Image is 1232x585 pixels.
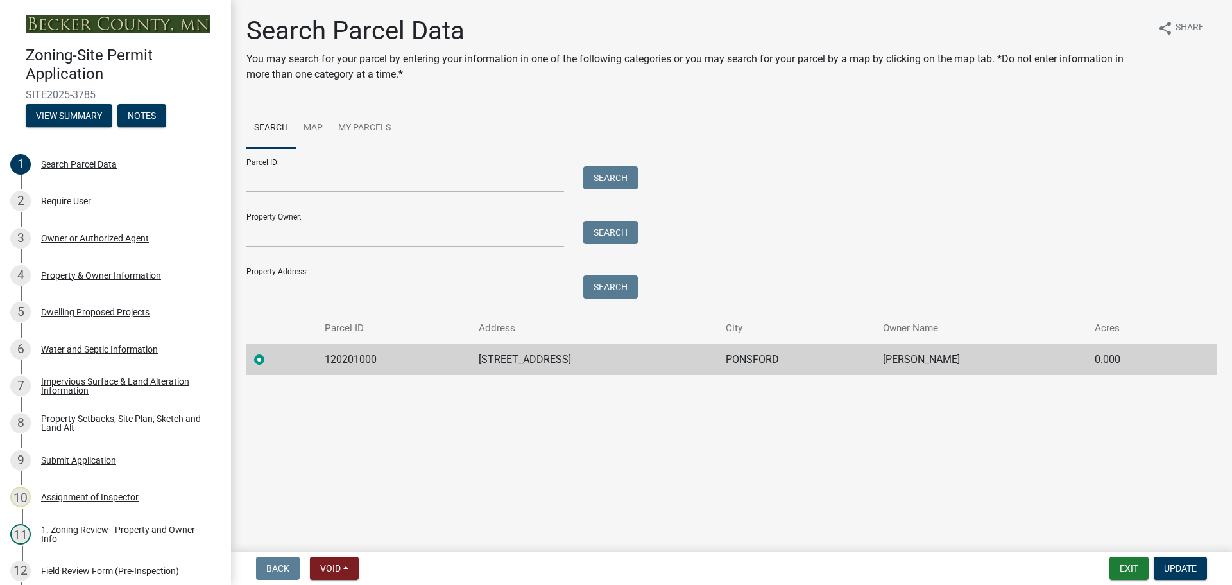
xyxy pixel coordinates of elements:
[330,108,398,149] a: My Parcels
[41,493,139,502] div: Assignment of Inspector
[320,563,341,573] span: Void
[41,377,210,395] div: Impervious Surface & Land Alteration Information
[10,302,31,322] div: 5
[26,46,221,83] h4: Zoning-Site Permit Application
[246,51,1147,82] p: You may search for your parcel by entering your information in one of the following categories or...
[26,89,205,101] span: SITE2025-3785
[583,221,638,244] button: Search
[41,160,117,169] div: Search Parcel Data
[718,344,875,375] td: PONSFORD
[310,557,359,580] button: Void
[41,414,210,432] div: Property Setbacks, Site Plan, Sketch and Land Alt
[471,344,718,375] td: [STREET_ADDRESS]
[26,15,210,33] img: Becker County, Minnesota
[1147,15,1214,40] button: shareShare
[256,557,300,580] button: Back
[41,308,150,317] div: Dwelling Proposed Projects
[10,413,31,433] div: 8
[10,561,31,581] div: 12
[1176,21,1204,36] span: Share
[10,228,31,249] div: 3
[10,376,31,396] div: 7
[246,15,1147,46] h1: Search Parcel Data
[471,313,718,344] th: Address
[10,191,31,211] div: 2
[1109,557,1149,580] button: Exit
[875,344,1087,375] td: [PERSON_NAME]
[41,525,210,543] div: 1. Zoning Review - Property and Owner Info
[10,154,31,175] div: 1
[583,166,638,189] button: Search
[317,313,472,344] th: Parcel ID
[1087,344,1181,375] td: 0.000
[246,108,296,149] a: Search
[117,111,166,121] wm-modal-confirm: Notes
[1154,557,1207,580] button: Update
[317,344,472,375] td: 120201000
[41,196,91,205] div: Require User
[26,104,112,127] button: View Summary
[1158,21,1173,36] i: share
[10,265,31,286] div: 4
[10,524,31,545] div: 11
[10,487,31,507] div: 10
[1087,313,1181,344] th: Acres
[10,339,31,360] div: 6
[10,450,31,471] div: 9
[41,566,179,575] div: Field Review Form (Pre-Inspection)
[296,108,330,149] a: Map
[266,563,289,573] span: Back
[1164,563,1197,573] span: Update
[41,456,116,465] div: Submit Application
[41,271,161,280] div: Property & Owner Information
[875,313,1087,344] th: Owner Name
[26,111,112,121] wm-modal-confirm: Summary
[41,234,149,243] div: Owner or Authorized Agent
[41,345,158,354] div: Water and Septic Information
[718,313,875,344] th: City
[117,104,166,127] button: Notes
[583,275,638,299] button: Search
